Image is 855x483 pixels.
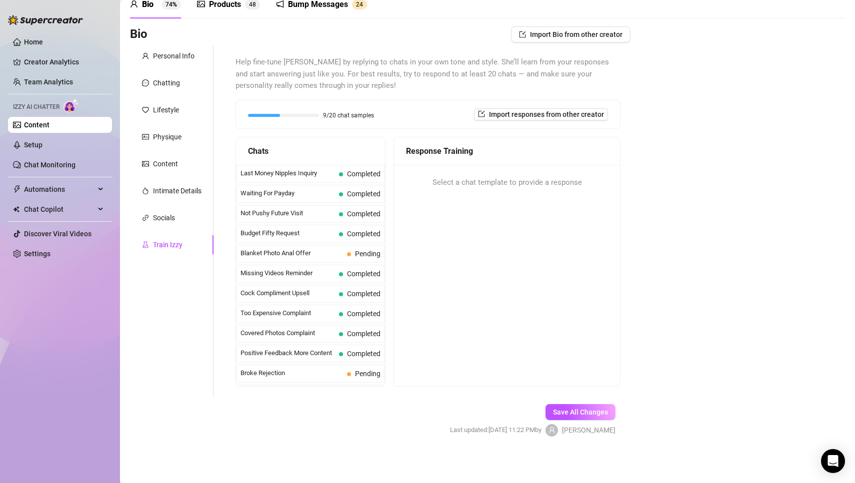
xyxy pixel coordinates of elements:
[235,56,620,92] span: Help fine-tune [PERSON_NAME] by replying to chats in your own tone and style. She’ll learn from y...
[153,50,194,61] div: Personal Info
[142,187,149,194] span: fire
[355,370,380,378] span: Pending
[511,26,630,42] button: Import Bio from other creator
[153,131,181,142] div: Physique
[355,250,380,258] span: Pending
[24,201,95,217] span: Chat Copilot
[478,110,485,117] span: import
[24,78,73,86] a: Team Analytics
[240,268,335,278] span: Missing Videos Reminder
[240,228,335,238] span: Budget Fifty Request
[489,110,604,118] span: Import responses from other creator
[240,328,335,338] span: Covered Photos Complaint
[240,168,335,178] span: Last Money Nipples Inquiry
[24,38,43,46] a: Home
[545,404,615,420] button: Save All Changes
[142,241,149,248] span: experiment
[347,330,380,338] span: Completed
[153,239,182,250] div: Train Izzy
[240,308,335,318] span: Too Expensive Complaint
[323,112,374,118] span: 9/20 chat samples
[252,1,256,8] span: 8
[450,425,541,435] span: Last updated: [DATE] 11:22 PM by
[24,181,95,197] span: Automations
[153,185,201,196] div: Intimate Details
[474,108,608,120] button: Import responses from other creator
[519,31,526,38] span: import
[249,1,252,8] span: 4
[347,210,380,218] span: Completed
[13,206,19,213] img: Chat Copilot
[24,54,104,70] a: Creator Analytics
[130,26,147,42] h3: Bio
[240,208,335,218] span: Not Pushy Future Visit
[240,348,335,358] span: Positive Feedback More Content
[562,425,615,436] span: [PERSON_NAME]
[821,449,845,473] div: Open Intercom Messenger
[153,104,179,115] div: Lifestyle
[347,230,380,238] span: Completed
[24,250,50,258] a: Settings
[530,30,622,38] span: Import Bio from other creator
[13,185,21,193] span: thunderbolt
[24,121,49,129] a: Content
[432,177,582,189] span: Select a chat template to provide a response
[153,77,180,88] div: Chatting
[13,102,59,112] span: Izzy AI Chatter
[548,427,555,434] span: user
[347,350,380,358] span: Completed
[142,160,149,167] span: picture
[142,106,149,113] span: heart
[24,230,91,238] a: Discover Viral Videos
[359,1,363,8] span: 4
[142,52,149,59] span: user
[142,214,149,221] span: link
[553,408,608,416] span: Save All Changes
[248,145,268,157] span: Chats
[142,133,149,140] span: idcard
[347,270,380,278] span: Completed
[406,145,608,157] div: Response Training
[347,190,380,198] span: Completed
[240,288,335,298] span: Cock Compliment Upsell
[153,212,175,223] div: Socials
[240,188,335,198] span: Waiting For Payday
[347,310,380,318] span: Completed
[347,170,380,178] span: Completed
[347,290,380,298] span: Completed
[153,158,178,169] div: Content
[356,1,359,8] span: 2
[63,98,79,113] img: AI Chatter
[24,141,42,149] a: Setup
[240,248,343,258] span: Blanket Photo Anal Offer
[142,79,149,86] span: message
[24,161,75,169] a: Chat Monitoring
[8,15,83,25] img: logo-BBDzfeDw.svg
[240,368,343,378] span: Broke Rejection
